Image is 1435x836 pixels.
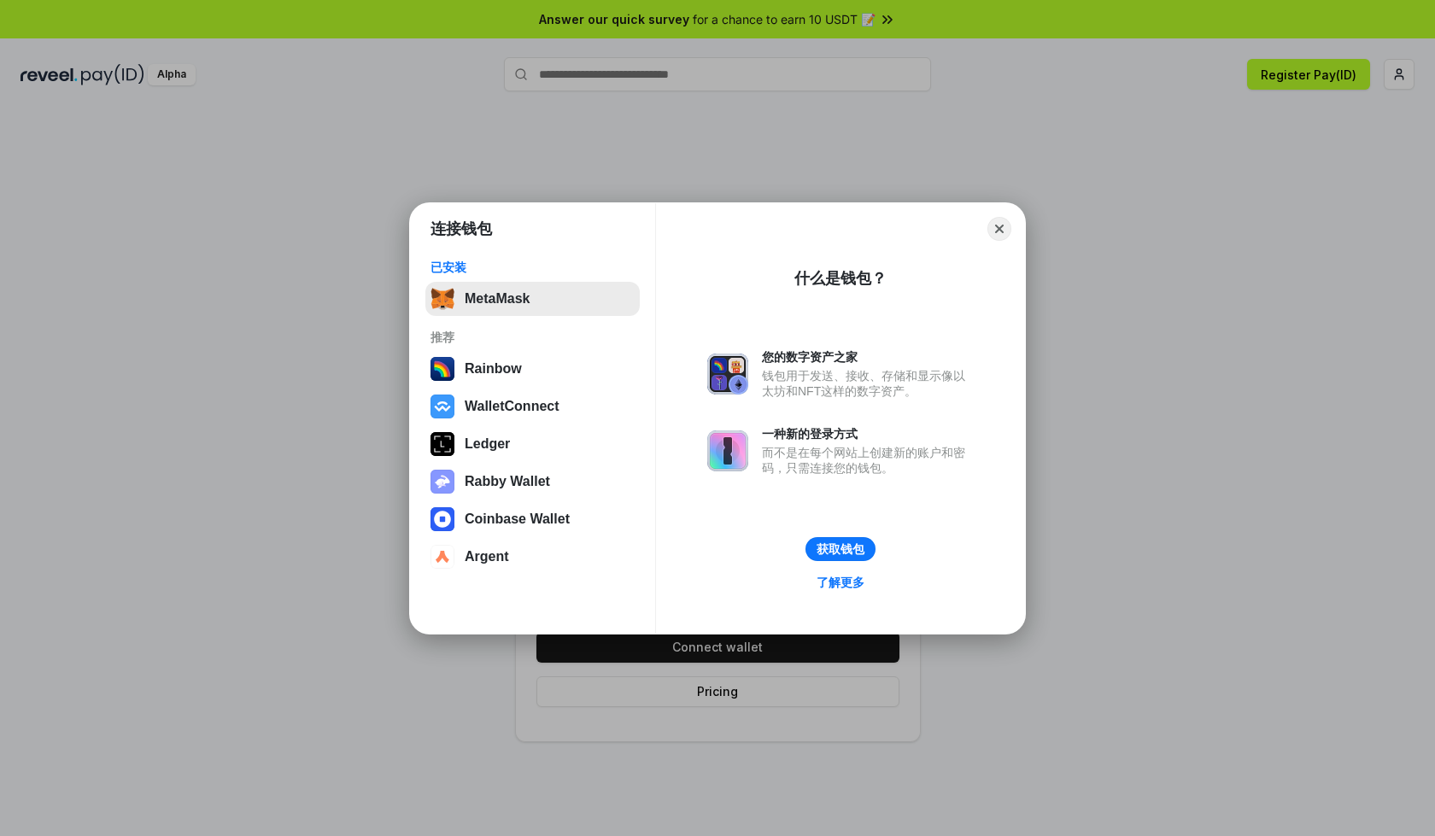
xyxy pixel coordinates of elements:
[425,389,640,424] button: WalletConnect
[987,217,1011,241] button: Close
[465,399,559,414] div: WalletConnect
[425,282,640,316] button: MetaMask
[425,465,640,499] button: Rabby Wallet
[465,361,522,377] div: Rainbow
[465,474,550,489] div: Rabby Wallet
[430,287,454,311] img: svg+xml,%3Csvg%20fill%3D%22none%22%20height%3D%2233%22%20viewBox%3D%220%200%2035%2033%22%20width%...
[806,571,875,593] a: 了解更多
[707,430,748,471] img: svg+xml,%3Csvg%20xmlns%3D%22http%3A%2F%2Fwww.w3.org%2F2000%2Fsvg%22%20fill%3D%22none%22%20viewBox...
[707,354,748,395] img: svg+xml,%3Csvg%20xmlns%3D%22http%3A%2F%2Fwww.w3.org%2F2000%2Fsvg%22%20fill%3D%22none%22%20viewBox...
[430,219,492,239] h1: 连接钱包
[430,260,635,275] div: 已安装
[430,470,454,494] img: svg+xml,%3Csvg%20xmlns%3D%22http%3A%2F%2Fwww.w3.org%2F2000%2Fsvg%22%20fill%3D%22none%22%20viewBox...
[817,575,864,590] div: 了解更多
[430,395,454,418] img: svg+xml,%3Csvg%20width%3D%2228%22%20height%3D%2228%22%20viewBox%3D%220%200%2028%2028%22%20fill%3D...
[762,426,974,441] div: 一种新的登录方式
[425,352,640,386] button: Rainbow
[430,507,454,531] img: svg+xml,%3Csvg%20width%3D%2228%22%20height%3D%2228%22%20viewBox%3D%220%200%2028%2028%22%20fill%3D...
[762,368,974,399] div: 钱包用于发送、接收、存储和显示像以太坊和NFT这样的数字资产。
[465,512,570,527] div: Coinbase Wallet
[794,268,887,289] div: 什么是钱包？
[430,432,454,456] img: svg+xml,%3Csvg%20xmlns%3D%22http%3A%2F%2Fwww.w3.org%2F2000%2Fsvg%22%20width%3D%2228%22%20height%3...
[425,502,640,536] button: Coinbase Wallet
[425,540,640,574] button: Argent
[762,445,974,476] div: 而不是在每个网站上创建新的账户和密码，只需连接您的钱包。
[762,349,974,365] div: 您的数字资产之家
[425,427,640,461] button: Ledger
[465,436,510,452] div: Ledger
[430,545,454,569] img: svg+xml,%3Csvg%20width%3D%2228%22%20height%3D%2228%22%20viewBox%3D%220%200%2028%2028%22%20fill%3D...
[465,291,530,307] div: MetaMask
[430,330,635,345] div: 推荐
[805,537,876,561] button: 获取钱包
[817,541,864,557] div: 获取钱包
[465,549,509,564] div: Argent
[430,357,454,381] img: svg+xml,%3Csvg%20width%3D%22120%22%20height%3D%22120%22%20viewBox%3D%220%200%20120%20120%22%20fil...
